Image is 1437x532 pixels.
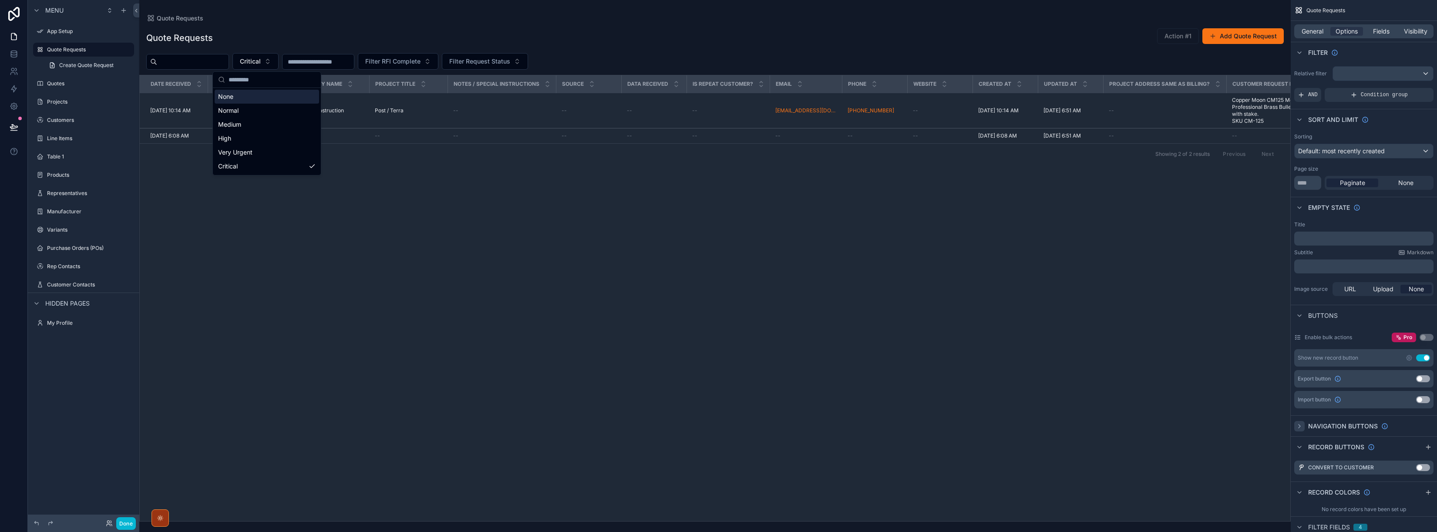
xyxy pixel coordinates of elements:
div: None [215,90,319,104]
a: Create Quote Request [44,58,134,72]
span: None [1398,178,1413,187]
a: Terra Construction [297,107,364,114]
button: Add Quote Request [1202,28,1284,44]
span: Hidden pages [45,299,90,308]
label: Rep Contacts [47,263,132,270]
label: Purchase Orders (POs) [47,245,132,252]
label: Products [47,172,132,178]
a: Quote Requests [33,43,134,57]
span: Showing 2 of 2 results [1155,151,1210,158]
span: Options [1336,27,1358,36]
a: -- [562,132,616,139]
label: Line Items [47,135,132,142]
span: Filter Request Status [449,57,510,66]
a: My Profile [33,316,134,330]
div: Very Urgent [215,145,319,159]
div: Normal [215,104,319,118]
a: Projects [33,95,134,109]
span: -- [627,132,632,139]
a: Purchase Orders (POs) [33,241,134,255]
a: -- [453,132,551,139]
a: [DATE] 6:51 AM [1043,132,1098,139]
span: Critical [240,57,261,66]
span: Created at [979,81,1011,88]
a: -- [692,132,765,139]
a: Markdown [1398,249,1434,256]
span: Is Repeat Customer? [693,81,753,88]
a: Variants [33,223,134,237]
span: General [1302,27,1323,36]
span: -- [562,132,567,139]
label: Sorting [1294,133,1312,140]
label: Quotes [47,80,132,87]
span: Create Quote Request [59,62,114,69]
div: Critical [215,159,319,173]
span: AND [1308,91,1318,98]
a: -- [453,107,551,114]
span: -- [692,132,697,139]
span: Project Address Same as Billing? [1109,81,1210,88]
span: -- [1109,107,1114,114]
a: App Setup [33,24,134,38]
span: Markdown [1407,249,1434,256]
a: [PHONE_NUMBER] [848,107,894,114]
span: Data Received [627,81,668,88]
a: Line Items [33,131,134,145]
label: Customer Contacts [47,281,132,288]
span: Buttons [1308,311,1338,320]
a: -- [848,132,902,139]
div: scrollable content [1294,232,1434,246]
a: Post / Terra [375,107,443,114]
span: Empty state [1308,203,1350,212]
span: Website [913,81,936,88]
button: Select Button [358,53,438,70]
span: -- [627,107,632,114]
span: Fields [1373,27,1390,36]
a: -- [913,107,968,114]
span: Navigation buttons [1308,422,1378,431]
a: Representatives [33,186,134,200]
a: -- [627,132,682,139]
a: Copper Moon CM125 Md16 Black. Professional Brass Bullet Uplight with stake. SKU CM-125 [1232,97,1323,125]
span: Condition group [1361,91,1408,98]
span: Menu [45,6,64,15]
div: Show new record button [1298,354,1358,361]
a: [DATE] 6:51 AM [1043,107,1098,114]
h1: Quote Requests [146,32,213,44]
button: Select Button [442,53,528,70]
span: URL [1344,285,1356,293]
span: Record colors [1308,488,1360,497]
a: [EMAIL_ADDRESS][DOMAIN_NAME] [775,107,837,114]
a: -- [692,107,765,114]
label: App Setup [47,28,132,35]
span: Export button [1298,375,1331,382]
span: Record buttons [1308,443,1364,451]
div: Medium [215,118,319,131]
button: Done [116,517,136,530]
div: High [215,131,319,145]
span: -- [848,132,853,139]
a: Manufacturer [33,205,134,219]
span: Project Title [375,81,415,88]
span: Email [776,81,792,88]
label: Relative filter [1294,70,1329,77]
span: -- [692,107,697,114]
a: Quotes [33,77,134,91]
a: Products [33,168,134,182]
span: Date Received [151,81,191,88]
a: -- [1109,132,1222,139]
span: -- [562,107,567,114]
span: Post / Terra [375,107,404,114]
span: None [1409,285,1424,293]
span: -- [1232,132,1237,139]
span: Default: most recently created [1298,147,1385,155]
a: Table 1 [33,150,134,164]
span: [DATE] 6:08 AM [150,132,189,139]
span: -- [775,132,781,139]
a: [DATE] 10:14 AM [150,107,203,114]
span: Paginate [1340,178,1365,187]
span: -- [453,107,458,114]
a: [DATE] 6:08 AM [150,132,203,139]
